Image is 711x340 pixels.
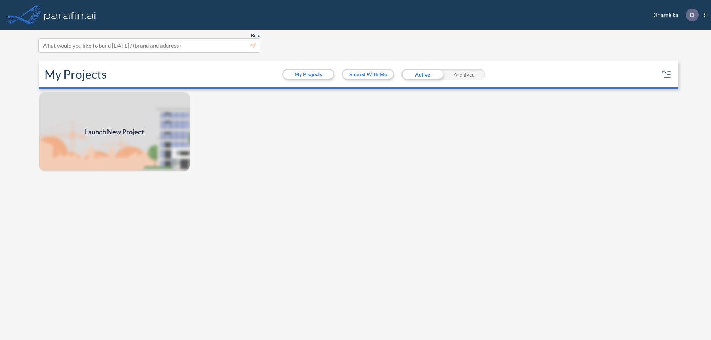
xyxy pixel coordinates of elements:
[283,70,333,79] button: My Projects
[39,92,190,172] a: Launch New Project
[343,70,393,79] button: Shared With Me
[443,69,485,80] div: Archived
[640,9,705,21] div: Dinamicka
[85,127,144,137] span: Launch New Project
[690,11,694,18] p: D
[39,92,190,172] img: add
[401,69,443,80] div: Active
[661,68,672,80] button: sort
[44,67,107,81] h2: My Projects
[251,33,260,38] span: Beta
[43,7,97,22] img: logo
